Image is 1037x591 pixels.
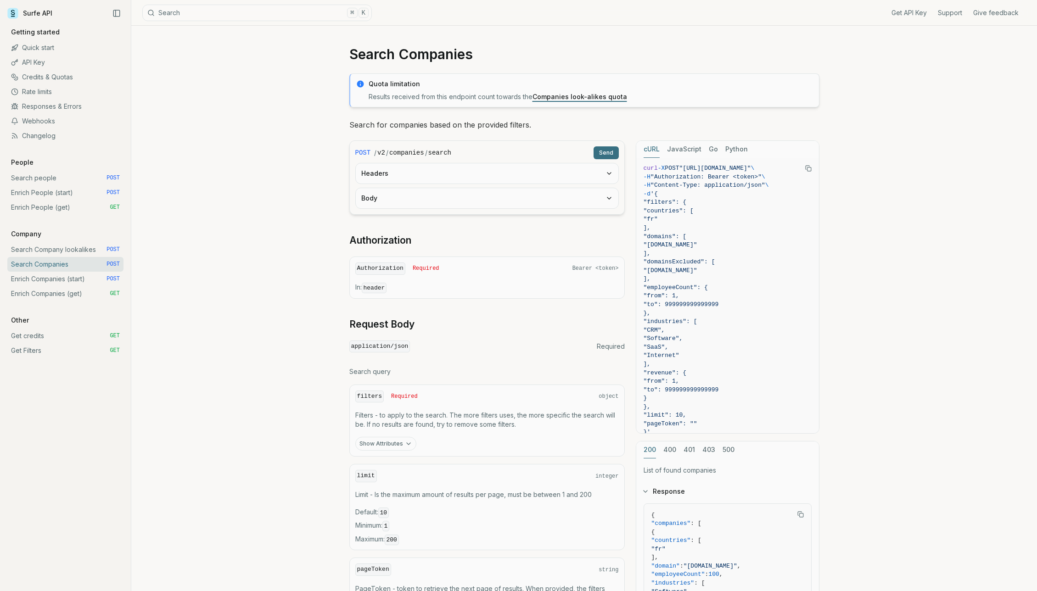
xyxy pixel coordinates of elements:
p: Search for companies based on the provided filters. [349,118,819,131]
p: Search query [349,367,625,376]
p: List of found companies [644,466,812,475]
span: ], [644,275,651,282]
span: Required [413,265,439,272]
code: 200 [385,535,399,545]
span: "from": 1, [644,292,679,299]
span: \ [765,182,769,189]
code: v2 [377,148,385,157]
span: GET [110,204,120,211]
span: curl [644,165,658,172]
span: '{ [650,190,658,197]
span: 100 [708,571,719,578]
span: / [386,148,388,157]
span: POST [107,275,120,283]
span: ], [651,554,659,561]
span: "from": 1, [644,378,679,385]
span: "[DOMAIN_NAME]" [644,267,697,274]
span: , [719,571,723,578]
a: Request Body [349,318,415,331]
span: : [ [690,520,701,527]
span: "domainsExcluded": [ [644,258,715,265]
p: Getting started [7,28,63,37]
a: Webhooks [7,114,123,128]
code: filters [355,390,384,403]
span: "[DOMAIN_NAME]" [644,241,697,248]
span: { [651,512,655,519]
span: -H [644,173,651,180]
span: integer [595,473,618,480]
span: "Software", [644,335,683,342]
span: -d [644,190,651,197]
a: API Key [7,55,123,70]
span: ], [644,250,651,257]
p: Limit - Is the maximum amount of results per page, must be between 1 and 200 [355,490,619,499]
span: "Authorization: Bearer <token>" [650,173,762,180]
a: Get API Key [891,8,927,17]
span: Maximum : [355,535,619,545]
p: Company [7,229,45,239]
a: Rate limits [7,84,123,99]
span: { [651,529,655,535]
span: "industries": [ [644,318,697,325]
span: : [680,563,684,569]
a: Enrich Companies (get) GET [7,286,123,301]
span: GET [110,347,120,354]
span: "domain" [651,563,680,569]
span: "countries": [ [644,207,694,214]
span: "to": 999999999999999 [644,301,719,308]
span: POST [107,261,120,268]
span: Minimum : [355,521,619,531]
span: \ [751,165,755,172]
a: Authorization [349,234,411,247]
a: Search people POST [7,171,123,185]
code: application/json [349,340,410,353]
code: 10 [378,507,389,518]
p: Results received from this endpoint count towards the [369,92,813,101]
p: Other [7,316,33,325]
span: "companies" [651,520,691,527]
button: Search⌘K [142,5,372,21]
span: Default : [355,507,619,518]
span: "pageToken": "" [644,420,697,427]
span: "employeeCount" [651,571,705,578]
span: POST [107,174,120,182]
span: "Content-Type: application/json" [650,182,765,189]
span: "filters": { [644,199,687,206]
span: "fr" [644,216,658,223]
span: "industries" [651,580,695,586]
button: Copy Text [794,507,807,521]
span: : [ [690,537,701,544]
button: Copy Text [802,162,815,175]
span: GET [110,332,120,340]
span: POST [107,189,120,196]
a: Support [938,8,962,17]
button: 200 [644,441,656,458]
button: 500 [723,441,734,458]
span: Required [597,342,625,351]
span: ], [644,361,651,368]
button: Send [594,146,619,159]
h1: Search Companies [349,46,819,62]
button: cURL [644,141,660,158]
code: header [362,283,387,293]
p: Quota limitation [369,79,813,89]
a: Give feedback [973,8,1019,17]
span: POST [107,246,120,253]
span: \ [762,173,765,180]
a: Get credits GET [7,329,123,343]
span: ], [644,224,651,231]
span: "CRM", [644,327,665,334]
a: Search Companies POST [7,257,123,272]
span: object [599,393,618,400]
button: Python [725,141,748,158]
span: POST [355,148,371,157]
span: -H [644,182,651,189]
button: Collapse Sidebar [110,6,123,20]
code: Authorization [355,262,405,275]
a: Quick start [7,40,123,55]
button: 401 [684,441,695,458]
button: 400 [663,441,676,458]
a: Responses & Errors [7,99,123,114]
kbd: ⌘ [347,8,357,18]
span: "[DOMAIN_NAME]" [684,563,737,569]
